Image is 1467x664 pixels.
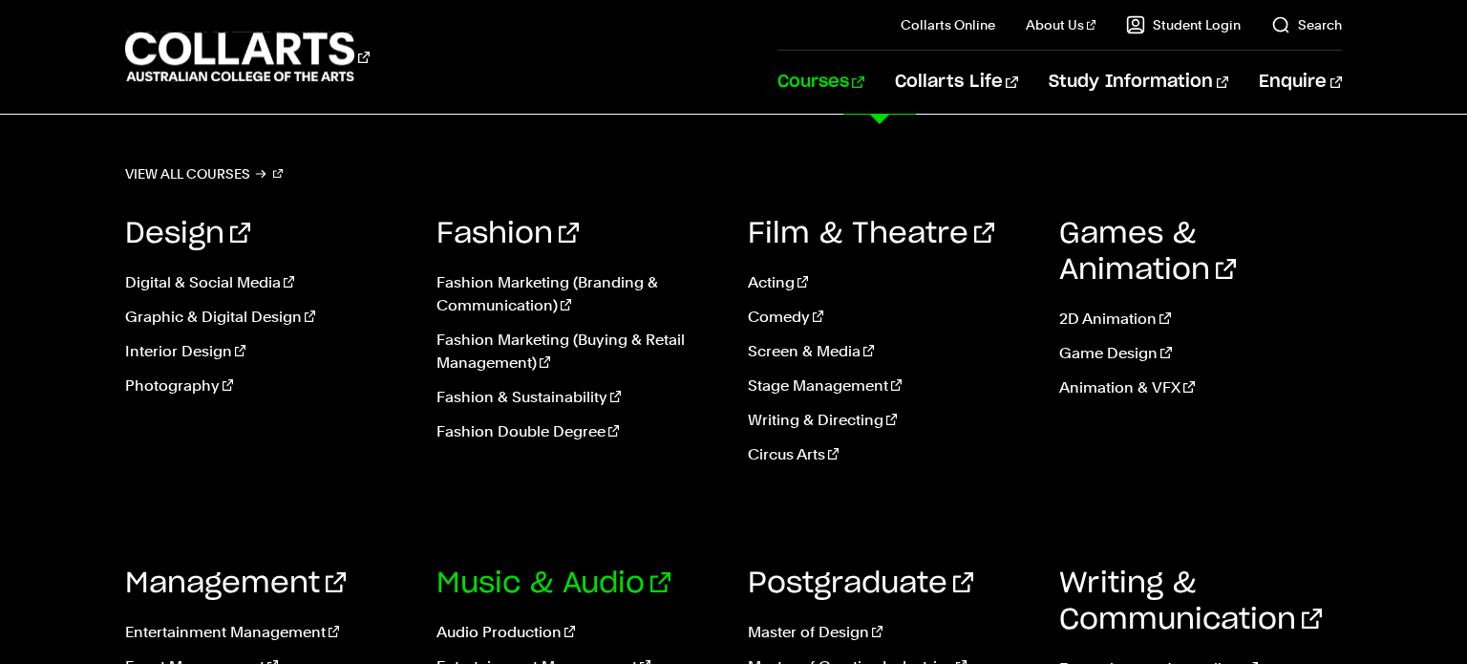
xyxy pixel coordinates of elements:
a: Fashion Double Degree [436,420,719,443]
a: Comedy [748,306,1031,329]
a: Digital & Social Media [125,271,408,294]
a: Enquire [1259,51,1342,114]
a: Stage Management [748,375,1031,397]
a: Fashion Marketing (Branding & Communication) [436,271,719,317]
a: Games & Animation [1059,220,1236,285]
a: Fashion & Sustainability [436,386,719,409]
a: Graphic & Digital Design [125,306,408,329]
a: Courses [777,51,864,114]
a: Interior Design [125,340,408,363]
a: About Us [1026,15,1096,34]
a: Student Login [1126,15,1241,34]
a: Game Design [1059,342,1342,365]
a: View all courses [125,161,284,187]
a: Circus Arts [748,443,1031,466]
a: Collarts Life [895,51,1018,114]
a: Collarts Online [901,15,995,34]
a: Entertainment Management [125,621,408,644]
a: Writing & Communication [1059,569,1322,634]
a: Photography [125,375,408,397]
a: Animation & VFX [1059,376,1342,399]
a: Film & Theatre [748,220,994,248]
a: Fashion [436,220,579,248]
a: Management [125,569,346,598]
a: Search [1271,15,1342,34]
a: Study Information [1049,51,1228,114]
a: Postgraduate [748,569,973,598]
a: Screen & Media [748,340,1031,363]
div: Go to homepage [125,30,370,84]
a: Fashion Marketing (Buying & Retail Management) [436,329,719,375]
a: Writing & Directing [748,409,1031,432]
a: Design [125,220,250,248]
a: 2D Animation [1059,308,1342,331]
a: Acting [748,271,1031,294]
a: Audio Production [436,621,719,644]
a: Music & Audio [436,569,670,598]
a: Master of Design [748,621,1031,644]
